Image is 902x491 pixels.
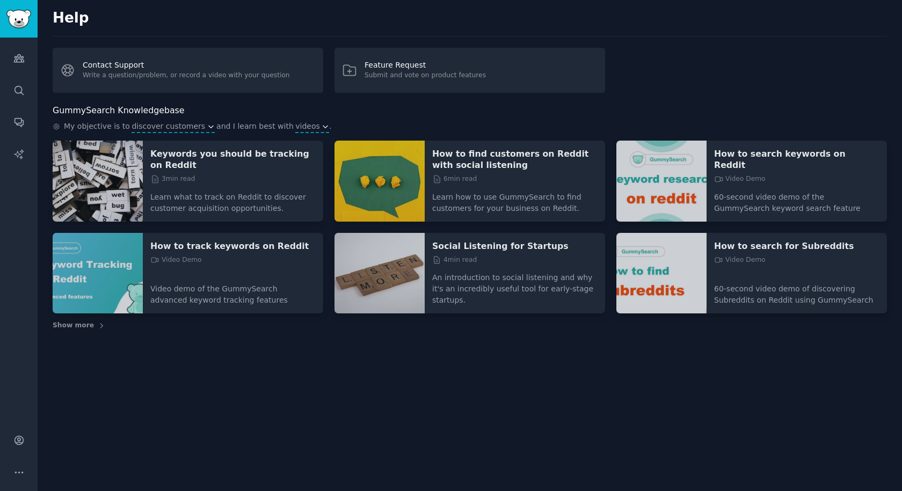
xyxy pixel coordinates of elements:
[53,233,143,314] img: How to track keywords on Reddit
[6,10,31,28] img: GummySearch logo
[714,255,766,265] span: Video Demo
[53,48,323,93] a: Contact SupportWrite a question/problem, or record a video with your question
[150,174,195,184] span: 3 min read
[714,184,879,214] p: 60-second video demo of the GummySearch keyword search feature
[334,233,425,314] img: Social Listening for Startups
[714,148,879,171] a: How to search keywords on Reddit
[616,141,707,222] img: How to search keywords on Reddit
[132,121,205,132] span: discover customers
[150,240,316,252] a: How to track keywords on Reddit
[432,174,477,184] span: 6 min read
[714,174,766,184] span: Video Demo
[616,233,707,314] img: How to search for Subreddits
[53,10,887,27] h2: Help
[432,255,477,265] span: 4 min read
[132,121,214,132] button: discover customers
[432,265,598,306] p: An introduction to social listening and why it's an incredibly useful tool for early-stage startups.
[53,141,143,222] img: Keywords you should be tracking on Reddit
[365,60,486,71] div: Feature Request
[432,148,598,171] a: How to find customers on Reddit with social listening
[53,321,94,331] span: Show more
[150,255,202,265] span: Video Demo
[334,141,425,222] img: How to find customers on Reddit with social listening
[714,240,879,252] a: How to search for Subreddits
[295,121,320,132] span: videos
[295,121,329,132] button: videos
[714,276,879,306] p: 60-second video demo of discovering Subreddits on Reddit using GummySearch
[365,71,486,80] div: Submit and vote on product features
[53,121,887,133] div: .
[53,104,184,118] h2: GummySearch Knowledgebase
[432,184,598,214] p: Learn how to use GummySearch to find customers for your business on Reddit.
[150,276,316,306] p: Video demo of the GummySearch advanced keyword tracking features
[150,184,316,214] p: Learn what to track on Reddit to discover customer acquisition opportunities.
[432,240,598,252] a: Social Listening for Startups
[334,48,605,93] a: Feature RequestSubmit and vote on product features
[64,121,130,133] span: My objective is to
[150,148,316,171] a: Keywords you should be tracking on Reddit
[216,121,294,133] span: and I learn best with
